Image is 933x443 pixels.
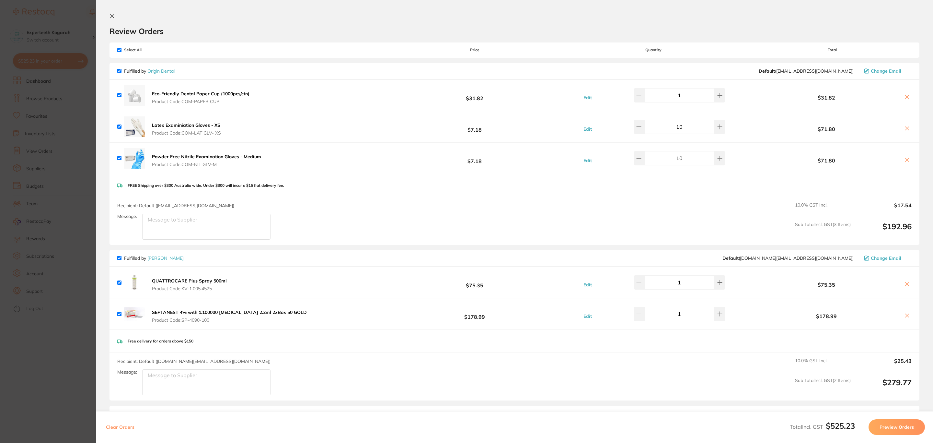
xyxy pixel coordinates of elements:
[790,424,855,430] span: Total Incl. GST
[582,158,594,163] button: Edit
[152,130,221,136] span: Product Code: COM-LAT GLV- XS
[869,419,925,435] button: Preview Orders
[117,214,137,219] label: Message:
[753,48,912,52] span: Total
[124,68,175,74] p: Fulfilled by
[582,313,594,319] button: Edit
[856,202,912,217] output: $17.54
[124,256,184,261] p: Fulfilled by
[395,152,554,164] b: $7.18
[753,282,900,288] b: $75.35
[395,121,554,133] b: $7.18
[147,255,184,261] a: [PERSON_NAME]
[862,68,912,74] button: Change Email
[104,419,136,435] button: Clear Orders
[871,256,901,261] span: Change Email
[795,202,851,217] span: 10.0 % GST Incl.
[152,162,261,167] span: Product Code: COM-NIT GLV-M
[150,91,251,104] button: Eco-Friendly Dental Paper Cup (1000pcs/ctn) Product Code:COM-PAPER CUP
[152,91,249,97] b: Eco-Friendly Dental Paper Cup (1000pcs/ctn)
[862,255,912,261] button: Change Email
[124,272,145,293] img: cmxodmd1ag
[856,358,912,372] output: $25.43
[150,122,223,136] button: Latex Examiniation Gloves - XS Product Code:COM-LAT GLV- XS
[856,378,912,396] output: $279.77
[152,317,307,323] span: Product Code: SP-4090-100
[117,358,271,364] span: Recipient: Default ( [DOMAIN_NAME][EMAIL_ADDRESS][DOMAIN_NAME] )
[147,68,175,74] a: Origin Dental
[128,183,284,188] p: FREE Shipping over $300 Australia wide. Under $300 will incur a $15 flat delivery fee.
[117,369,137,375] label: Message:
[795,378,851,396] span: Sub Total Incl. GST ( 2 Items)
[856,222,912,240] output: $192.96
[124,148,145,169] img: bXVoYmhweQ
[395,89,554,101] b: $31.82
[152,99,249,104] span: Product Code: COM-PAPER CUP
[722,256,854,261] span: customer.care@henryschein.com.au
[582,95,594,101] button: Edit
[124,85,145,106] img: MzUxOHY2dQ
[109,26,919,36] h2: Review Orders
[826,421,855,431] b: $525.23
[152,154,261,160] b: Powder Free Nitrile Examination Gloves - Medium
[759,68,854,74] span: info@origindental.com.au
[152,278,227,284] b: QUATTROCARE Plus Spray 500ml
[795,222,851,240] span: Sub Total Incl. GST ( 3 Items)
[395,308,554,320] b: $178.99
[753,126,900,132] b: $71.80
[150,154,263,167] button: Powder Free Nitrile Examination Gloves - Medium Product Code:COM-NIT GLV-M
[554,48,753,52] span: Quantity
[795,358,851,372] span: 10.0 % GST Incl.
[152,122,220,128] b: Latex Examiniation Gloves - XS
[871,68,901,74] span: Change Email
[395,48,554,52] span: Price
[759,68,775,74] b: Default
[753,158,900,163] b: $71.80
[152,286,227,291] span: Product Code: KV-1.005.4525
[753,313,900,319] b: $178.99
[150,309,309,323] button: SEPTANEST 4% with 1:100000 [MEDICAL_DATA] 2.2ml 2xBox 50 GOLD Product Code:SP-4090-100
[117,203,234,209] span: Recipient: Default ( [EMAIL_ADDRESS][DOMAIN_NAME] )
[753,95,900,101] b: $31.82
[152,309,307,315] b: SEPTANEST 4% with 1:100000 [MEDICAL_DATA] 2.2ml 2xBox 50 GOLD
[128,339,193,343] p: Free delivery for orders above $150
[395,277,554,289] b: $75.35
[117,48,182,52] span: Select All
[150,278,229,292] button: QUATTROCARE Plus Spray 500ml Product Code:KV-1.005.4525
[124,304,145,324] img: NzZkbTllMw
[722,255,739,261] b: Default
[582,126,594,132] button: Edit
[582,282,594,288] button: Edit
[124,116,145,137] img: MTBndGV6aQ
